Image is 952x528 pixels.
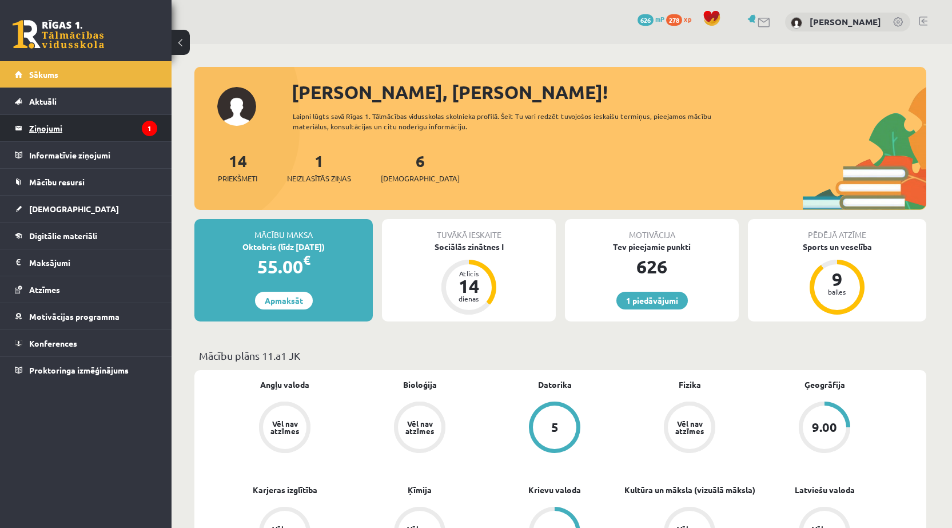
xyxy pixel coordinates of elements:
div: [PERSON_NAME], [PERSON_NAME]! [292,78,926,106]
div: Oktobris (līdz [DATE]) [194,241,373,253]
span: xp [684,14,691,23]
legend: Informatīvie ziņojumi [29,142,157,168]
a: Motivācijas programma [15,303,157,329]
a: Konferences [15,330,157,356]
legend: Maksājumi [29,249,157,276]
div: Motivācija [565,219,739,241]
a: 626 mP [638,14,664,23]
a: Vēl nav atzīmes [217,402,352,455]
span: Neizlasītās ziņas [287,173,351,184]
span: 278 [666,14,682,26]
a: Aktuāli [15,88,157,114]
div: 9 [820,270,854,288]
a: Latviešu valoda [795,484,855,496]
a: Bioloģija [403,379,437,391]
div: Pēdējā atzīme [748,219,926,241]
a: 6[DEMOGRAPHIC_DATA] [381,150,460,184]
a: Apmaksāt [255,292,313,309]
span: € [303,252,310,268]
span: Aktuāli [29,96,57,106]
div: Laipni lūgts savā Rīgas 1. Tālmācības vidusskolas skolnieka profilā. Šeit Tu vari redzēt tuvojošo... [293,111,732,132]
p: Mācību plāns 11.a1 JK [199,348,922,363]
a: Karjeras izglītība [253,484,317,496]
div: Atlicis [452,270,486,277]
a: Digitālie materiāli [15,223,157,249]
div: Vēl nav atzīmes [674,420,706,435]
a: Atzīmes [15,276,157,303]
span: Priekšmeti [218,173,257,184]
span: Atzīmes [29,284,60,295]
a: 278 xp [666,14,697,23]
a: [DEMOGRAPHIC_DATA] [15,196,157,222]
div: Tuvākā ieskaite [382,219,556,241]
div: 626 [565,253,739,280]
a: Ziņojumi1 [15,115,157,141]
a: Krievu valoda [528,484,581,496]
div: 5 [551,421,559,434]
div: 55.00 [194,253,373,280]
a: Sociālās zinātnes I Atlicis 14 dienas [382,241,556,316]
span: 626 [638,14,654,26]
a: 14Priekšmeti [218,150,257,184]
a: Kultūra un māksla (vizuālā māksla) [624,484,755,496]
span: Konferences [29,338,77,348]
span: [DEMOGRAPHIC_DATA] [29,204,119,214]
div: Vēl nav atzīmes [269,420,301,435]
a: Informatīvie ziņojumi [15,142,157,168]
a: Sākums [15,61,157,88]
i: 1 [142,121,157,136]
a: 1 piedāvājumi [616,292,688,309]
span: Digitālie materiāli [29,231,97,241]
a: 9.00 [757,402,892,455]
span: Sākums [29,69,58,80]
a: Maksājumi [15,249,157,276]
span: Motivācijas programma [29,311,120,321]
a: Vēl nav atzīmes [352,402,487,455]
div: Sociālās zinātnes I [382,241,556,253]
span: mP [655,14,664,23]
a: Vēl nav atzīmes [622,402,757,455]
a: 5 [487,402,622,455]
span: Mācību resursi [29,177,85,187]
span: Proktoringa izmēģinājums [29,365,129,375]
div: Vēl nav atzīmes [404,420,436,435]
a: [PERSON_NAME] [810,16,881,27]
a: Datorika [538,379,572,391]
a: Rīgas 1. Tālmācības vidusskola [13,20,104,49]
span: [DEMOGRAPHIC_DATA] [381,173,460,184]
legend: Ziņojumi [29,115,157,141]
div: 14 [452,277,486,295]
div: Tev pieejamie punkti [565,241,739,253]
a: Angļu valoda [260,379,309,391]
a: Ģeogrāfija [804,379,845,391]
div: balles [820,288,854,295]
div: Sports un veselība [748,241,926,253]
a: Proktoringa izmēģinājums [15,357,157,383]
a: Ķīmija [408,484,432,496]
a: 1Neizlasītās ziņas [287,150,351,184]
img: Artjoms Grebežs [791,17,802,29]
div: Mācību maksa [194,219,373,241]
div: dienas [452,295,486,302]
div: 9.00 [812,421,837,434]
a: Sports un veselība 9 balles [748,241,926,316]
a: Fizika [679,379,701,391]
a: Mācību resursi [15,169,157,195]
